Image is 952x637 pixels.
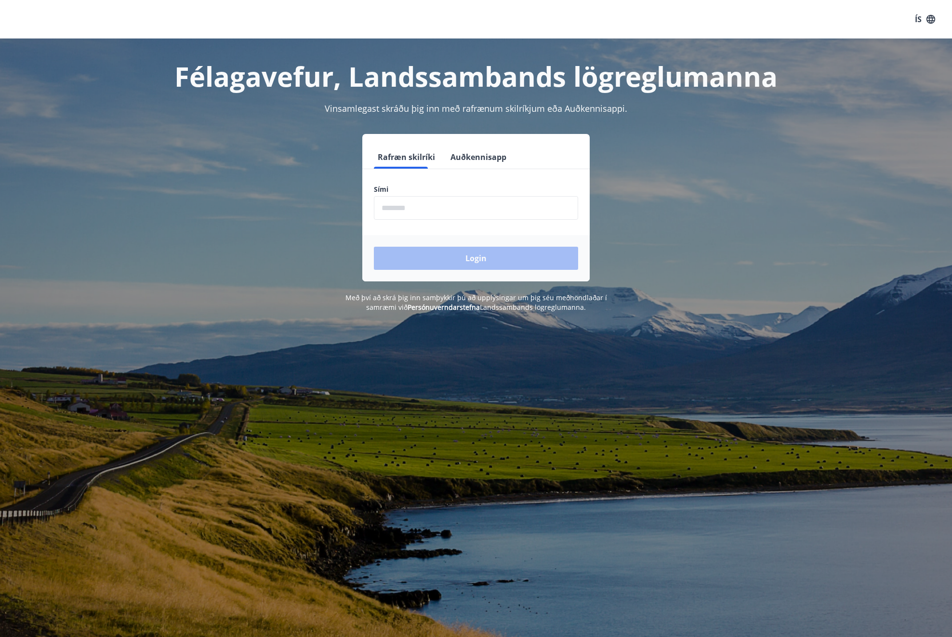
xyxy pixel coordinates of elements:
button: Rafræn skilríki [374,146,439,169]
a: Persónuverndarstefna [408,303,480,312]
h1: Félagavefur, Landssambands lögreglumanna [141,58,811,94]
span: Með því að skrá þig inn samþykkir þú að upplýsingar um þig séu meðhöndlaðar í samræmi við Landssa... [345,293,607,312]
label: Sími [374,185,578,194]
button: ÍS [910,11,940,28]
span: Vinsamlegast skráðu þig inn með rafrænum skilríkjum eða Auðkennisappi. [325,103,627,114]
button: Auðkennisapp [447,146,510,169]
